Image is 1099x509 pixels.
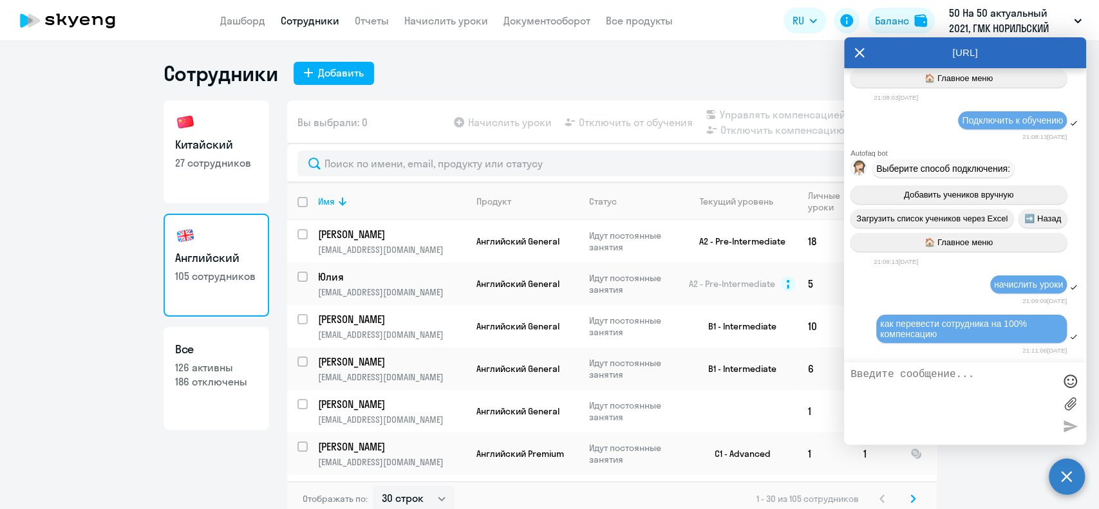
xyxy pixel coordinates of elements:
[876,163,1010,174] span: Выберите способ подключения:
[476,236,559,247] span: Английский General
[175,112,196,133] img: chinese
[318,397,464,411] p: [PERSON_NAME]
[318,440,465,454] a: [PERSON_NAME]
[756,493,859,504] span: 1 - 30 из 105 сотрудников
[925,237,993,247] span: 🏠 Главное меню
[874,94,918,101] time: 21:08:03[DATE]
[851,160,867,179] img: bot avatar
[798,432,853,475] td: 1
[688,196,797,207] div: Текущий уровень
[850,185,1067,204] button: Добавить учеников вручную
[294,62,374,85] button: Добавить
[318,196,465,207] div: Имя
[476,405,559,417] span: Английский General
[297,151,926,176] input: Поиск по имени, email, продукту или статусу
[404,14,488,27] a: Начислить уроки
[1024,214,1061,223] span: ➡️ Назад
[318,414,465,425] p: [EMAIL_ADDRESS][DOMAIN_NAME]
[318,355,465,369] a: [PERSON_NAME]
[318,286,465,298] p: [EMAIL_ADDRESS][DOMAIN_NAME]
[281,14,339,27] a: Сотрудники
[303,493,368,504] span: Отображать по:
[164,327,269,430] a: Все126 активны186 отключены
[164,214,269,317] a: Английский105 сотрудников
[318,270,465,284] a: Юлия
[318,312,464,326] p: [PERSON_NAME]
[220,14,265,27] a: Дашборд
[318,65,364,80] div: Добавить
[164,100,269,203] a: Китайский27 сотрудников
[476,320,559,332] span: Английский General
[689,278,775,290] span: A2 - Pre-Intermediate
[175,360,258,375] p: 126 активны
[318,227,465,241] a: [PERSON_NAME]
[355,14,389,27] a: Отчеты
[589,230,677,253] p: Идут постоянные занятия
[318,312,465,326] a: [PERSON_NAME]
[850,69,1067,88] button: 🏠 Главное меню
[476,196,511,207] div: Продукт
[1019,209,1067,228] button: ➡️ Назад
[867,8,935,33] button: Балансbalance
[874,258,918,265] time: 21:08:13[DATE]
[850,233,1067,252] button: 🏠 Главное меню
[318,355,464,369] p: [PERSON_NAME]
[793,13,804,28] span: RU
[318,244,465,255] p: [EMAIL_ADDRESS][DOMAIN_NAME]
[318,397,465,411] a: [PERSON_NAME]
[175,156,258,170] p: 27 сотрудников
[318,456,465,468] p: [EMAIL_ADDRESS][DOMAIN_NAME]
[994,279,1063,290] span: начислить уроки
[1022,347,1067,354] time: 21:11:06[DATE]
[850,149,1086,157] div: Autofaq bot
[850,209,1013,228] button: Загрузить список учеников через Excel
[164,60,278,86] h1: Сотрудники
[798,390,853,432] td: 1
[589,272,677,295] p: Идут постоянные занятия
[606,14,673,27] a: Все продукты
[949,5,1069,36] p: 50 На 50 актуальный 2021, ГМК НОРИЛЬСКИЙ НИКЕЛЬ, ПАО
[1022,297,1067,304] time: 21:09:09[DATE]
[1022,133,1067,140] time: 21:08:13[DATE]
[318,227,464,241] p: [PERSON_NAME]
[175,250,258,266] h3: Английский
[175,225,196,246] img: english
[476,448,564,459] span: Английский Premium
[875,13,909,28] div: Баланс
[175,269,258,283] p: 105 сотрудников
[476,363,559,375] span: Английский General
[856,214,1008,223] span: Загрузить список учеников через Excel
[808,190,852,213] div: Личные уроки
[925,73,993,83] span: 🏠 Главное меню
[798,347,853,390] td: 6
[880,319,1029,339] span: как перевести сотрудника на 100% компенсацию
[798,220,853,263] td: 18
[1060,394,1080,413] label: Лимит 10 файлов
[904,190,1013,199] span: Добавить учеников вручную
[503,14,590,27] a: Документооборот
[678,432,798,475] td: C1 - Advanced
[853,432,900,475] td: 1
[678,220,798,263] td: A2 - Pre-Intermediate
[962,115,1063,125] span: Подключить к обучению
[175,136,258,153] h3: Китайский
[175,341,258,358] h3: Все
[318,371,465,383] p: [EMAIL_ADDRESS][DOMAIN_NAME]
[297,115,368,130] span: Вы выбрали: 0
[175,375,258,389] p: 186 отключены
[589,196,617,207] div: Статус
[700,196,773,207] div: Текущий уровень
[798,263,853,305] td: 5
[476,278,559,290] span: Английский General
[678,347,798,390] td: B1 - Intermediate
[318,440,464,454] p: [PERSON_NAME]
[914,14,927,27] img: balance
[318,270,464,284] p: Юлия
[784,8,826,33] button: RU
[798,305,853,347] td: 10
[589,400,677,423] p: Идут постоянные занятия
[589,315,677,338] p: Идут постоянные занятия
[589,357,677,380] p: Идут постоянные занятия
[318,196,335,207] div: Имя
